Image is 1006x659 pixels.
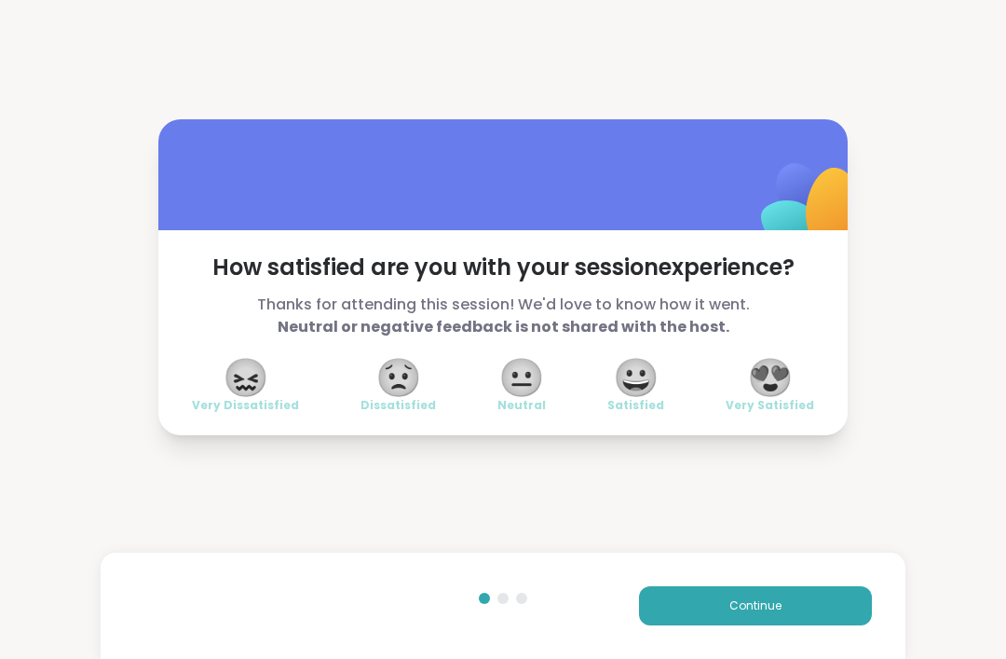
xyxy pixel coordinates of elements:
[607,398,664,413] span: Satisfied
[639,586,872,625] button: Continue
[717,115,903,300] img: ShareWell Logomark
[375,361,422,394] span: 😟
[613,361,659,394] span: 😀
[729,597,782,614] span: Continue
[497,398,546,413] span: Neutral
[498,361,545,394] span: 😐
[223,361,269,394] span: 😖
[278,316,729,337] b: Neutral or negative feedback is not shared with the host.
[726,398,814,413] span: Very Satisfied
[192,398,299,413] span: Very Dissatisfied
[360,398,436,413] span: Dissatisfied
[192,294,814,338] span: Thanks for attending this session! We'd love to know how it went.
[747,361,794,394] span: 😍
[192,253,814,282] span: How satisfied are you with your session experience?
